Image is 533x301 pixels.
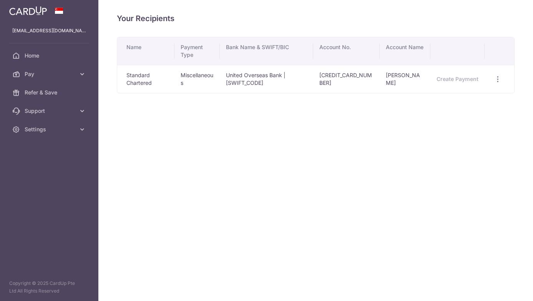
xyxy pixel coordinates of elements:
th: Account Name [380,37,431,65]
img: CardUp [9,6,47,15]
span: Home [25,52,75,60]
span: Support [25,107,75,115]
span: Settings [25,126,75,133]
span: Pay [25,70,75,78]
span: Refer & Save [25,89,75,96]
th: Payment Type [174,37,220,65]
td: United Overseas Bank | [SWIFT_CODE] [220,65,313,93]
p: [EMAIL_ADDRESS][DOMAIN_NAME] [12,27,86,35]
th: Name [117,37,174,65]
td: [PERSON_NAME] [380,65,431,93]
td: [CREDIT_CARD_NUMBER] [313,65,380,93]
th: Bank Name & SWIFT/BIC [220,37,313,65]
td: Miscellaneous [174,65,220,93]
td: Standard Chartered [117,65,174,93]
th: Account No. [313,37,380,65]
h4: Your Recipients [117,12,515,25]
